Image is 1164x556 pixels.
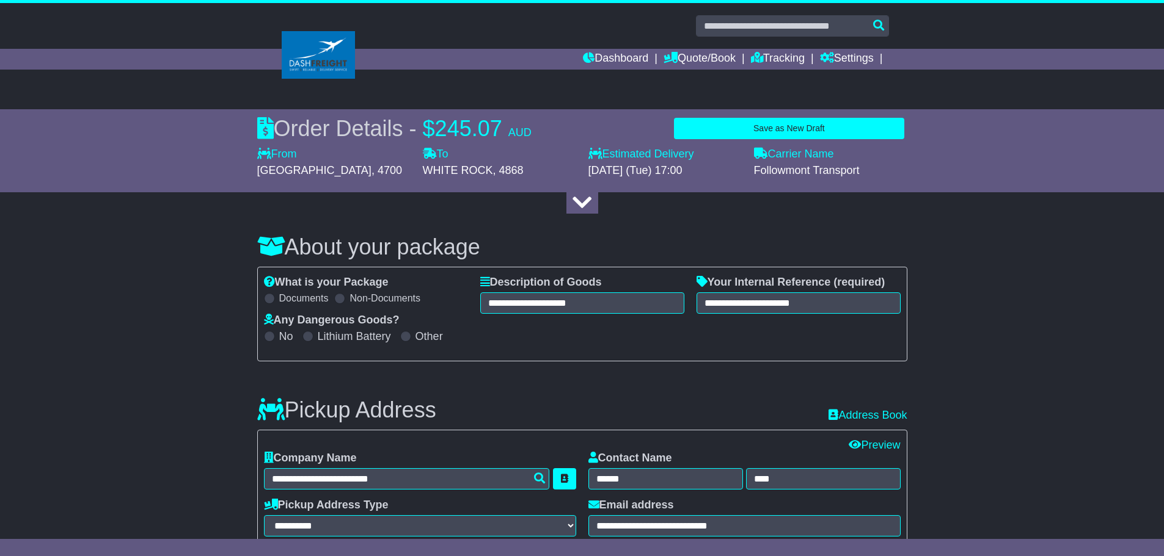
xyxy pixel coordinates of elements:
label: No [279,330,293,344]
a: Tracking [751,49,805,70]
label: Estimated Delivery [588,148,742,161]
a: Dashboard [583,49,648,70]
span: $ [423,116,435,141]
span: , 4700 [372,164,402,176]
h3: About your package [257,235,907,259]
label: Company Name [264,452,357,465]
span: 245.07 [435,116,502,141]
div: Order Details - [257,115,532,142]
label: Your Internal Reference (required) [697,276,885,289]
label: Non-Documents [350,292,420,304]
span: [GEOGRAPHIC_DATA] [257,164,372,176]
label: Carrier Name [754,148,834,161]
label: Pickup Address Type [264,499,389,512]
label: Description of Goods [480,276,602,289]
span: WHITE ROCK [423,164,493,176]
label: Lithium Battery [318,330,391,344]
a: Settings [820,49,874,70]
span: , 4868 [493,164,524,176]
a: Quote/Book [664,49,736,70]
label: Email address [588,499,674,512]
a: Address Book [829,409,907,422]
span: AUD [508,126,532,139]
label: Contact Name [588,452,672,465]
label: From [257,148,297,161]
div: [DATE] (Tue) 17:00 [588,164,742,178]
div: Followmont Transport [754,164,907,178]
label: What is your Package [264,276,389,289]
label: Documents [279,292,329,304]
a: Preview [849,439,900,451]
button: Save as New Draft [674,118,904,139]
label: Any Dangerous Goods? [264,314,400,327]
label: Other [415,330,443,344]
h3: Pickup Address [257,398,436,422]
label: To [423,148,448,161]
